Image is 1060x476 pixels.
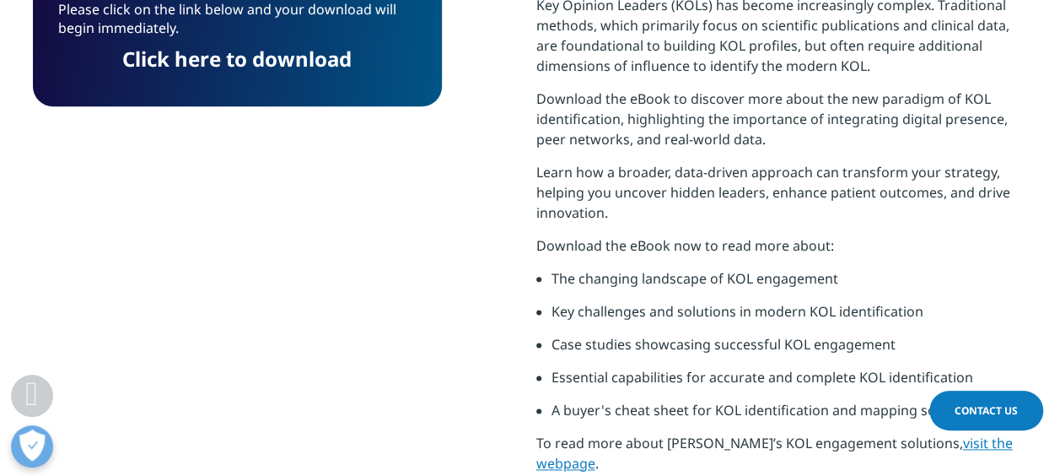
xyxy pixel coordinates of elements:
[536,163,1010,222] span: Learn how a broader, data-driven approach can transform your strategy, helping you uncover hidden...
[536,434,1013,473] a: visit the webpage
[536,434,963,452] span: To read more about [PERSON_NAME]’s KOL engagement solutions,
[11,425,53,468] button: Open Preferences
[595,454,599,473] span: .
[552,368,973,387] span: Essential capabilities for accurate and complete KOL identification
[122,45,352,73] a: Click here to download
[536,89,1008,149] span: Download the eBook to discover more about the new paradigm of KOL identification, highlighting th...
[929,391,1043,430] a: Contact Us
[552,401,978,419] span: A buyer's cheat sheet for KOL identification and mapping software
[552,269,838,288] span: The changing landscape of KOL engagement
[552,335,896,354] span: Case studies showcasing successful KOL engagement
[552,302,923,321] span: Key challenges and solutions in modern KOL identification
[536,236,834,255] span: Download the eBook now to read more about:
[955,403,1018,418] span: Contact Us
